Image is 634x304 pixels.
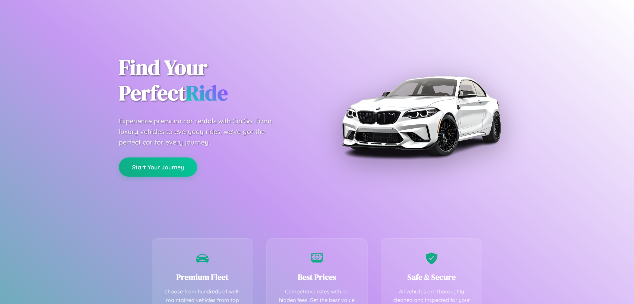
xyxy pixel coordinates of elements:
[186,78,228,107] span: Ride
[119,157,197,177] button: Start Your Journey
[119,55,307,106] h1: Find Your Perfect
[277,272,358,282] h3: Best Prices
[391,272,472,282] h3: Safe & Secure
[162,272,243,282] h3: Premium Fleet
[119,116,284,148] p: Experience premium car rentals with CarGo. From luxury vehicles to everyday rides, we've got the ...
[338,33,504,198] img: Premium BMW car rental vehicle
